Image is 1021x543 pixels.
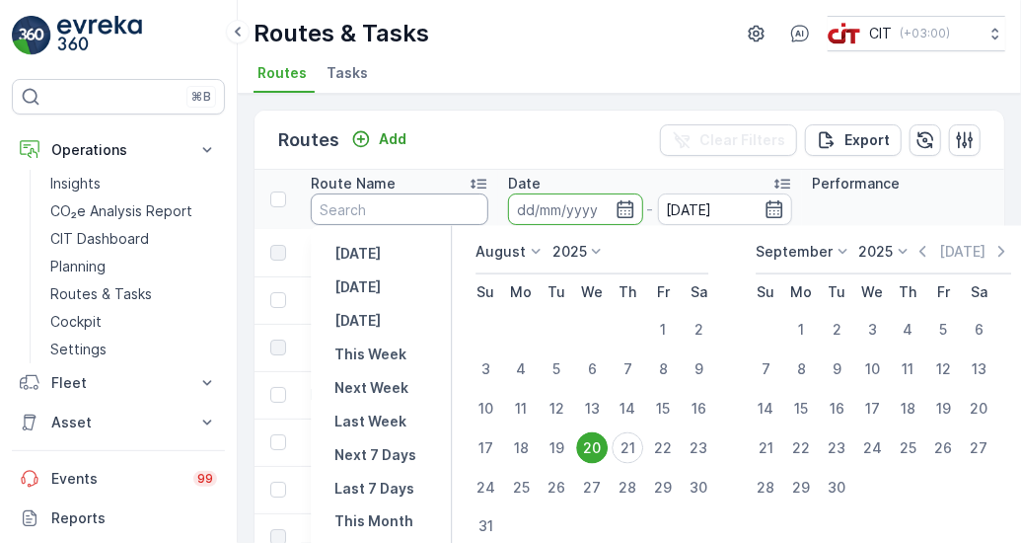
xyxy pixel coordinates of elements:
[42,280,225,308] a: Routes & Tasks
[12,16,51,55] img: logo
[647,353,679,385] div: 8
[51,413,185,432] p: Asset
[327,376,416,400] button: Next Week
[819,274,854,310] th: Tuesday
[892,393,923,425] div: 18
[51,469,182,489] p: Events
[612,353,643,385] div: 7
[612,393,643,425] div: 14
[892,432,923,464] div: 25
[311,194,488,225] input: Search
[821,472,852,504] div: 30
[892,353,923,385] div: 11
[927,353,959,385] div: 12
[50,201,192,221] p: CO₂e Analysis Report
[683,353,714,385] div: 9
[683,472,714,504] div: 30
[645,274,681,310] th: Friday
[470,472,501,504] div: 24
[57,16,142,55] img: logo_light-DOdMpM7g.png
[892,314,923,346] div: 4
[191,89,211,105] p: ⌘B
[750,432,781,464] div: 21
[939,242,985,262] p: [DATE]
[42,253,225,280] a: Planning
[51,373,185,393] p: Fleet
[50,312,102,332] p: Cockpit
[963,432,994,464] div: 27
[844,130,890,150] p: Export
[42,308,225,336] a: Cockpit
[785,472,817,504] div: 29
[334,345,406,364] p: This Week
[311,174,396,194] p: Route Name
[12,363,225,403] button: Fleet
[51,508,217,528] p: Reports
[927,393,959,425] div: 19
[750,472,781,504] div: 28
[961,274,996,310] th: Saturday
[574,274,610,310] th: Wednesday
[270,434,286,450] div: Toggle Row Selected
[647,393,679,425] div: 15
[683,393,714,425] div: 16
[505,472,537,504] div: 25
[748,274,783,310] th: Sunday
[963,314,994,346] div: 6
[334,445,416,465] p: Next 7 Days
[334,378,408,398] p: Next Week
[925,274,961,310] th: Friday
[379,129,406,149] p: Add
[334,412,406,431] p: Last Week
[658,194,793,225] input: dd/mm/yyyy
[468,274,503,310] th: Sunday
[750,353,781,385] div: 7
[660,124,797,156] button: Clear Filters
[699,130,785,150] p: Clear Filters
[541,432,572,464] div: 19
[508,174,541,194] p: Date
[683,314,714,346] div: 2
[927,314,959,346] div: 5
[334,244,381,264] p: [DATE]
[647,432,679,464] div: 22
[828,23,861,44] img: cit-logo_pOk6rL0.png
[612,432,643,464] div: 21
[334,512,413,532] p: This Month
[541,353,572,385] div: 5
[785,432,817,464] div: 22
[821,432,852,464] div: 23
[783,274,819,310] th: Monday
[270,387,286,403] div: Toggle Row Selected
[12,130,225,170] button: Operations
[828,16,1005,51] button: CIT(+03:00)
[805,124,902,156] button: Export
[470,432,501,464] div: 17
[42,225,225,253] a: CIT Dashboard
[42,336,225,363] a: Settings
[270,292,286,308] div: Toggle Row Selected
[301,419,498,466] td: Zone 2 - Dyna 2
[270,245,286,261] div: Toggle Row Selected
[12,403,225,442] button: Asset
[647,472,679,504] div: 29
[856,353,888,385] div: 10
[505,353,537,385] div: 4
[270,340,286,355] div: Toggle Row Selected
[812,174,900,194] p: Performance
[327,443,424,467] button: Next 7 Days
[856,393,888,425] div: 17
[541,393,572,425] div: 12
[50,340,107,359] p: Settings
[854,274,890,310] th: Wednesday
[681,274,716,310] th: Saturday
[301,371,498,419] td: Bin Maintenance
[327,275,389,299] button: Today
[610,274,645,310] th: Thursday
[301,229,498,276] td: Zone 2 A (Day) - V 2.0
[270,482,286,498] div: Toggle Row Selected
[327,343,414,366] button: This Week
[470,511,501,543] div: 31
[343,127,414,151] button: Add
[327,242,389,266] button: Yesterday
